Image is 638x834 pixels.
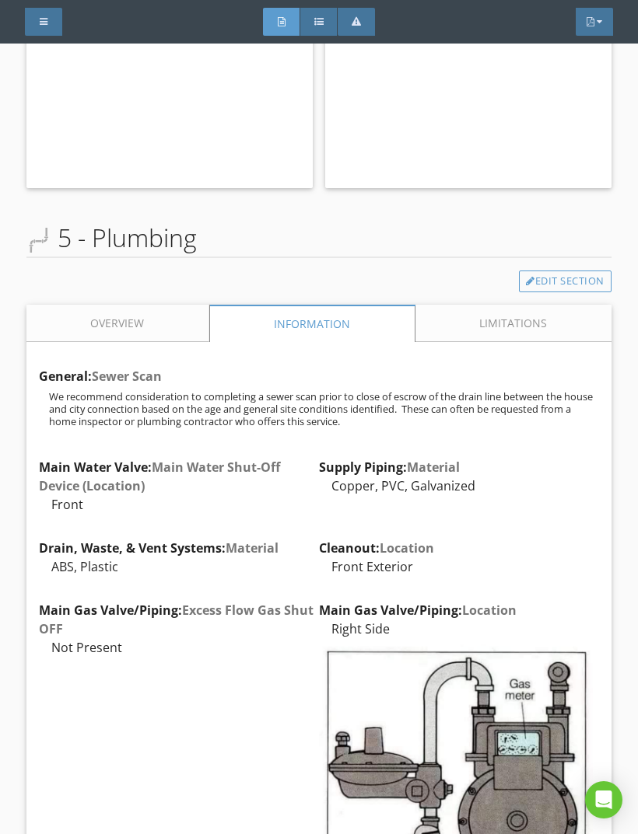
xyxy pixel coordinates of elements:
[26,305,209,342] a: Overview
[92,368,162,385] span: Sewer Scan
[319,459,460,476] strong: Supply Piping:
[415,305,612,342] a: Limitations
[39,459,280,494] strong: Main Water Valve:
[462,602,517,619] span: Location
[39,459,280,494] span: Main Water Shut-Off Device (Location)
[319,539,434,557] strong: Cleanout:
[319,557,599,576] div: Front Exterior
[585,781,622,818] div: Open Intercom Messenger
[39,638,319,657] div: Not Present
[39,368,162,385] strong: General:
[226,539,279,557] span: Material
[39,495,319,514] div: Front
[319,476,599,495] div: Copper, PVC, Galvanized
[39,602,314,637] span: Excess Flow Gas Shut OFF
[519,270,612,292] a: Edit Section
[49,390,599,427] p: We recommend consideration to completing a sewer scan prior to close of escrow of the drain line ...
[407,459,460,476] span: Material
[26,219,612,258] span: 5 - Plumbing
[319,619,599,638] div: Right Side
[39,539,279,557] strong: Drain, Waste, & Vent Systems:
[380,539,434,557] span: Location
[319,602,517,619] strong: Main Gas Valve/Piping:
[39,557,319,576] div: ABS, Plastic
[39,602,314,637] strong: Main Gas Valve/Piping:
